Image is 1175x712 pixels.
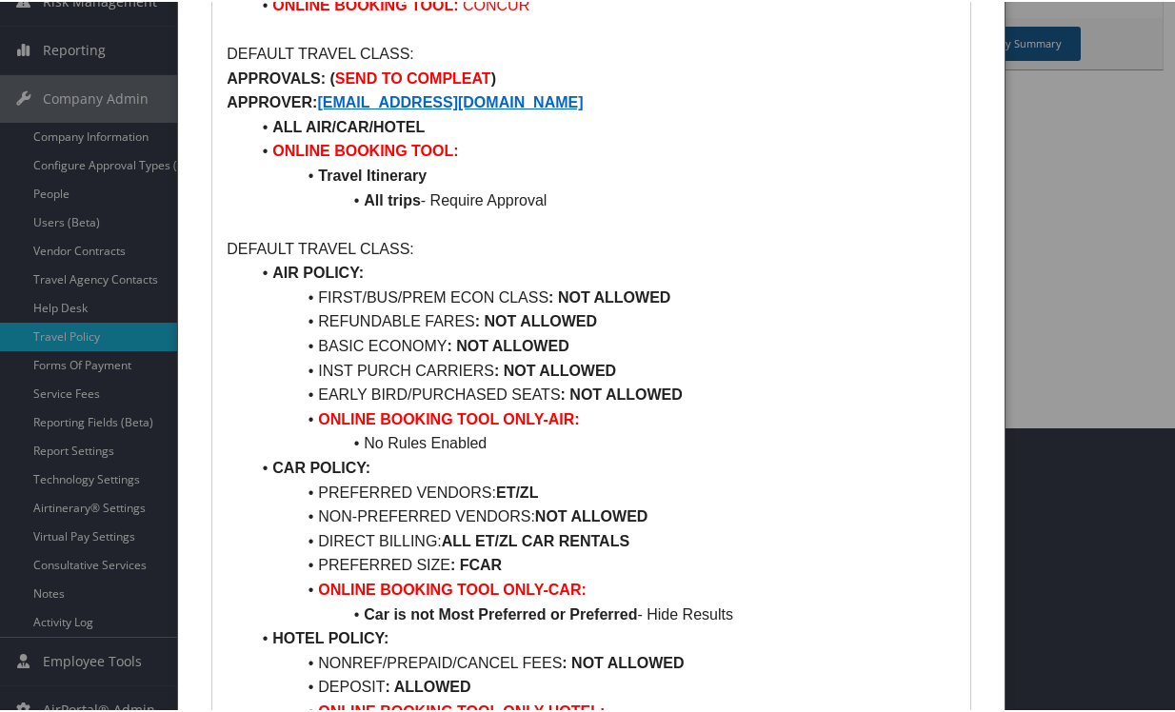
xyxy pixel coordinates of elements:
li: INST PURCH CARRIERS [249,357,955,382]
li: NON-PREFERRED VENDORS: [249,503,955,527]
strong: : NOT ALLOWED [548,287,670,304]
li: DIRECT BILLING: [249,527,955,552]
strong: SEND TO COMPLEAT [335,69,491,85]
li: DEPOSIT [249,673,955,698]
strong: : NOT ALLOWED [561,385,683,401]
strong: : NOT ALLOWED [475,311,597,327]
strong: AIR POLICY: [272,263,364,279]
li: NONREF/PREPAID/CANCEL FEES [249,649,955,674]
strong: ALL AIR/CAR/HOTEL [272,117,425,133]
strong: : NOT ALLOWED [494,361,616,377]
strong: : NOT ALLOWED [562,653,684,669]
strong: : FCAR [450,555,502,571]
strong: ONLINE BOOKING TOOL: [272,141,458,157]
li: BASIC ECONOMY [249,332,955,357]
strong: Car is not Most Preferred or Preferred [364,604,637,621]
a: [EMAIL_ADDRESS][DOMAIN_NAME] [317,92,583,109]
li: No Rules Enabled [249,429,955,454]
strong: : NOT ALLOWED [447,336,568,352]
li: PREFERRED SIZE [249,551,955,576]
li: REFUNDABLE FARES [249,307,955,332]
li: PREFERRED VENDORS: [249,479,955,504]
strong: APPROVALS: ( [227,69,334,85]
p: DEFAULT TRAVEL CLASS: [227,235,955,260]
strong: ET/ZL [496,483,538,499]
strong: All trips [364,190,421,207]
strong: NOT ALLOWED [535,506,648,523]
li: - Require Approval [249,187,955,211]
strong: Travel Itinerary [318,166,427,182]
strong: APPROVER: [227,92,317,109]
strong: ) [491,69,496,85]
strong: : ALLOWED [386,677,471,693]
strong: ONLINE BOOKING TOOL ONLY-AIR: [318,409,579,425]
strong: ALL ET/ZL CAR RENTALS [442,531,629,547]
li: FIRST/BUS/PREM ECON CLASS [249,284,955,308]
strong: CAR POLICY: [272,458,370,474]
strong: ONLINE BOOKING TOOL ONLY-CAR: [318,580,587,596]
strong: HOTEL POLICY: [272,628,388,644]
p: DEFAULT TRAVEL CLASS: [227,40,955,65]
li: - Hide Results [249,601,955,625]
li: EARLY BIRD/PURCHASED SEATS [249,381,955,405]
